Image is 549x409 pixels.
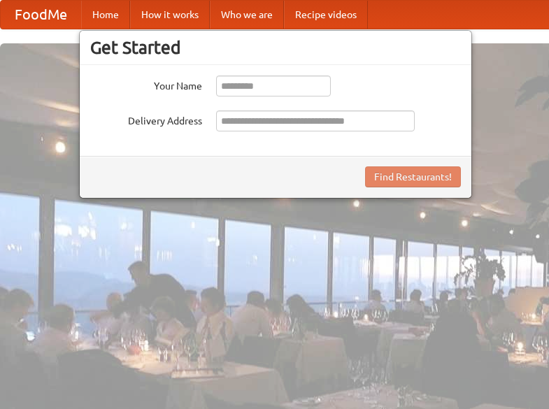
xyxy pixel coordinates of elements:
[90,110,202,128] label: Delivery Address
[1,1,81,29] a: FoodMe
[365,166,461,187] button: Find Restaurants!
[284,1,368,29] a: Recipe videos
[130,1,210,29] a: How it works
[90,76,202,93] label: Your Name
[81,1,130,29] a: Home
[210,1,284,29] a: Who we are
[90,37,461,58] h3: Get Started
